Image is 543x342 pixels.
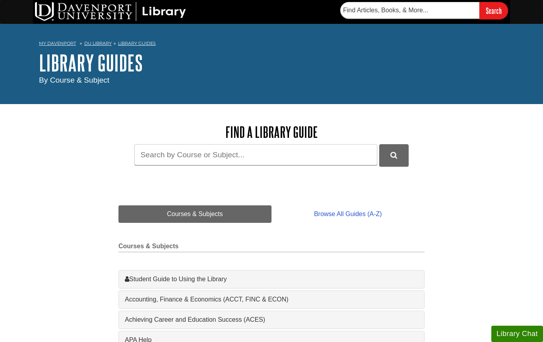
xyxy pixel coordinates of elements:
[39,51,504,75] h1: Library Guides
[125,295,418,304] a: Accounting, Finance & Economics (ACCT, FINC & ECON)
[84,41,112,46] a: DU Library
[125,315,418,325] a: Achieving Career and Education Success (ACES)
[39,40,76,47] a: My Davenport
[39,38,504,51] nav: breadcrumb
[118,243,425,252] h2: Courses & Subjects
[118,205,271,223] a: Courses & Subjects
[118,41,156,46] a: Library Guides
[491,326,543,342] button: Library Chat
[35,2,186,21] img: DU Library
[39,75,504,86] div: By Course & Subject
[340,2,508,19] form: Searches DU Library's articles, books, and more
[134,144,377,165] input: Search by Course or Subject...
[340,2,479,19] input: Find Articles, Books, & More...
[479,2,508,19] input: Search
[390,152,397,159] i: Search Library Guides
[125,274,418,284] a: Student Guide to Using the Library
[271,205,425,223] a: Browse All Guides (A-Z)
[118,124,425,140] h2: Find a Library Guide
